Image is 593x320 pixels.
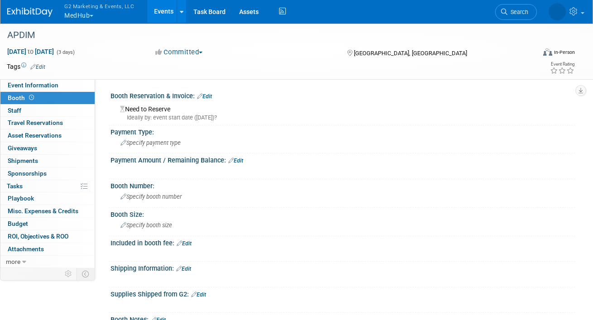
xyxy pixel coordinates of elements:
span: Asset Reservations [8,132,62,139]
div: Need to Reserve [117,102,568,122]
div: Payment Type: [111,125,575,137]
div: Booth Reservation & Invoice: [111,89,575,101]
a: Attachments [0,243,95,255]
div: Booth Size: [111,208,575,219]
div: Payment Amount / Remaining Balance: [111,153,575,165]
div: Shipping Information: [111,262,575,273]
a: Giveaways [0,142,95,154]
span: [DATE] [DATE] [7,48,54,56]
span: Specify payment type [121,139,181,146]
a: ROI, Objectives & ROO [0,230,95,243]
span: Travel Reservations [8,119,63,126]
img: ExhibitDay [7,8,53,17]
span: Misc. Expenses & Credits [8,207,78,215]
td: Tags [7,62,45,71]
span: Search [507,9,528,15]
span: more [6,258,20,265]
span: Event Information [8,81,58,89]
span: Budget [8,220,28,227]
span: Specify booth size [121,222,172,229]
img: Format-Inperson.png [543,48,552,56]
div: Ideally by: event start date ([DATE])? [120,114,568,122]
a: Search [495,4,537,20]
td: Personalize Event Tab Strip [61,268,77,280]
span: Specify booth number [121,193,182,200]
td: Toggle Event Tabs [77,268,95,280]
span: Shipments [8,157,38,164]
img: Nora McQuillan [549,3,566,20]
div: Supplies Shipped from G2: [111,287,575,299]
a: Budget [0,218,95,230]
a: Booth [0,92,95,104]
a: Edit [228,158,243,164]
span: Booth not reserved yet [27,94,36,101]
a: Edit [177,240,192,247]
span: [GEOGRAPHIC_DATA], [GEOGRAPHIC_DATA] [354,50,467,57]
span: G2 Marketing & Events, LLC [64,1,134,11]
span: Attachments [8,245,44,253]
div: Included in booth fee: [111,236,575,248]
a: Edit [191,291,206,298]
a: Playbook [0,192,95,205]
span: to [26,48,35,55]
button: Committed [152,48,206,57]
a: Travel Reservations [0,117,95,129]
a: Shipments [0,155,95,167]
div: Event Format [492,47,575,61]
span: Playbook [8,195,34,202]
div: In-Person [554,49,575,56]
span: Sponsorships [8,170,47,177]
a: Sponsorships [0,167,95,180]
a: Edit [176,266,191,272]
div: Booth Number: [111,179,575,191]
span: (3 days) [56,49,75,55]
a: Misc. Expenses & Credits [0,205,95,217]
a: Tasks [0,180,95,192]
a: Edit [197,93,212,100]
a: Asset Reservations [0,129,95,142]
div: APDIM [4,27,526,43]
span: Tasks [7,182,23,190]
div: Event Rating [550,62,574,67]
a: more [0,256,95,268]
a: Edit [30,64,45,70]
a: Staff [0,105,95,117]
span: Staff [8,107,21,114]
span: Giveaways [8,144,37,152]
a: Event Information [0,79,95,91]
span: Booth [8,94,36,101]
span: ROI, Objectives & ROO [8,233,68,240]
